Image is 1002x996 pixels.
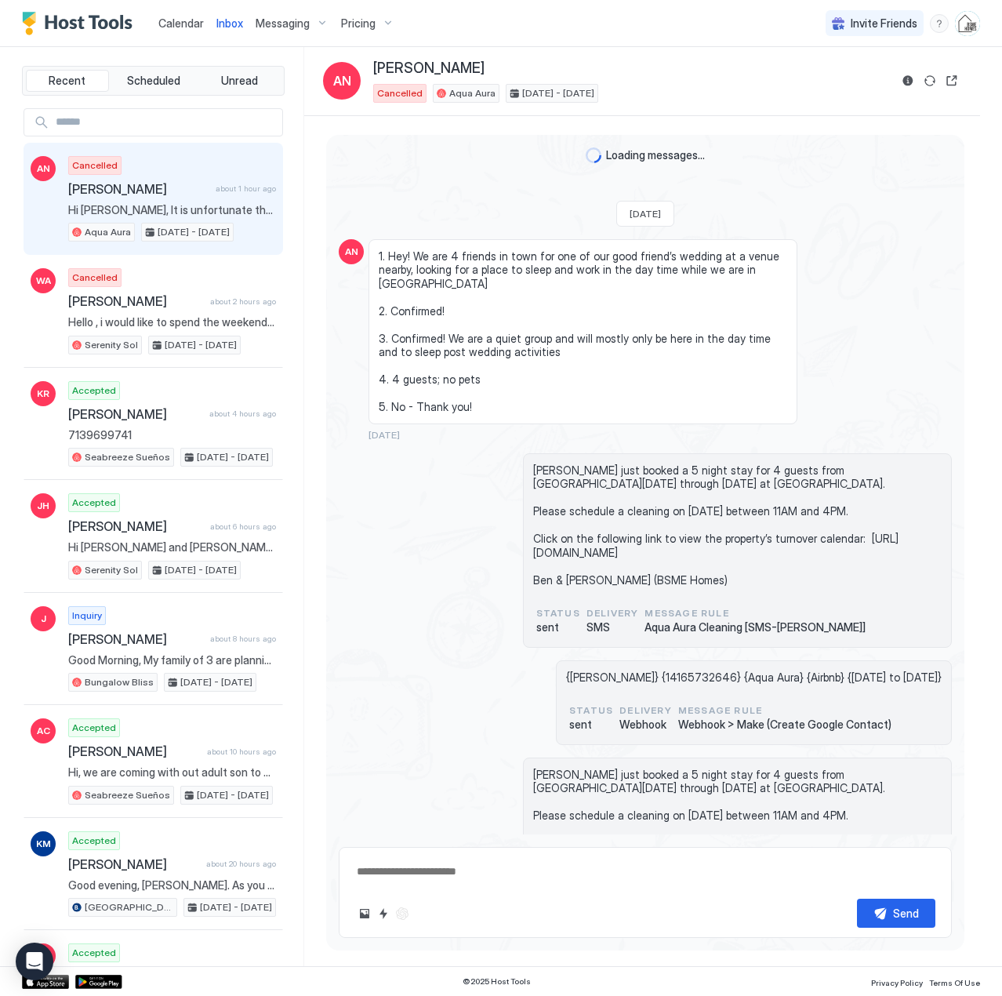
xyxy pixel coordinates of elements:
[606,148,705,162] span: Loading messages...
[36,274,51,288] span: WA
[533,768,942,892] span: [PERSON_NAME] just booked a 5 night stay for 4 guests from [GEOGRAPHIC_DATA][DATE] through [DATE]...
[449,86,496,100] span: Aqua Aura
[41,612,46,626] span: J
[85,675,154,689] span: Bungalow Bliss
[368,429,400,441] span: [DATE]
[75,975,122,989] a: Google Play Store
[942,71,961,90] button: Open reservation
[678,718,891,732] span: Webhook > Make (Create Google Contact)
[68,856,200,872] span: [PERSON_NAME]
[85,450,170,464] span: Seabreeze Sueños
[197,788,269,802] span: [DATE] - [DATE]
[85,900,173,914] span: [GEOGRAPHIC_DATA]
[26,70,109,92] button: Recent
[22,975,69,989] a: App Store
[68,406,203,422] span: [PERSON_NAME]
[644,620,866,634] span: Aqua Aura Cleaning [SMS-[PERSON_NAME]]
[22,12,140,35] a: Host Tools Logo
[210,522,276,532] span: about 6 hours ago
[644,606,866,620] span: Message Rule
[68,293,204,309] span: [PERSON_NAME]
[158,225,230,239] span: [DATE] - [DATE]
[158,15,204,31] a: Calendar
[256,16,310,31] span: Messaging
[72,834,116,848] span: Accepted
[536,620,580,634] span: sent
[200,900,272,914] span: [DATE] - [DATE]
[16,943,53,980] div: Open Intercom Messenger
[522,86,594,100] span: [DATE] - [DATE]
[678,703,891,718] span: Message Rule
[72,158,118,173] span: Cancelled
[68,878,276,892] span: Good evening, [PERSON_NAME]. As you settle in for the night, we wanted to thank you again for sel...
[899,71,917,90] button: Reservation information
[630,208,661,220] span: [DATE]
[68,540,276,554] span: Hi [PERSON_NAME] and [PERSON_NAME], My name is [PERSON_NAME], I'm a professor at [US_STATE][GEOGR...
[355,904,374,923] button: Upload image
[68,315,276,329] span: Hello , i would like to spend the weekend with my children at the beach. I had booked your place ...
[871,973,923,990] a: Privacy Policy
[37,499,49,513] span: JH
[920,71,939,90] button: Sync reservation
[72,609,102,623] span: Inquiry
[158,16,204,30] span: Calendar
[929,978,980,987] span: Terms Of Use
[22,66,285,96] div: tab-group
[341,16,376,31] span: Pricing
[857,899,935,928] button: Send
[929,973,980,990] a: Terms Of Use
[72,721,116,735] span: Accepted
[871,978,923,987] span: Privacy Policy
[85,338,138,352] span: Serenity Sol
[206,859,276,869] span: about 20 hours ago
[165,338,237,352] span: [DATE] - [DATE]
[569,703,613,718] span: status
[68,743,201,759] span: [PERSON_NAME]
[377,86,423,100] span: Cancelled
[37,162,50,176] span: AN
[586,620,639,634] span: SMS
[49,109,282,136] input: Input Field
[68,181,209,197] span: [PERSON_NAME]
[569,718,613,732] span: sent
[586,606,639,620] span: Delivery
[216,184,276,194] span: about 1 hour ago
[216,15,243,31] a: Inbox
[68,428,276,442] span: 7139699741
[955,11,980,36] div: User profile
[85,788,170,802] span: Seabreeze Sueños
[112,70,195,92] button: Scheduled
[345,245,358,259] span: AN
[209,409,276,419] span: about 4 hours ago
[210,634,276,644] span: about 8 hours ago
[374,904,393,923] button: Quick reply
[72,383,116,398] span: Accepted
[37,724,50,738] span: AC
[619,718,672,732] span: Webhook
[49,74,85,88] span: Recent
[463,976,531,987] span: © 2025 Host Tools
[72,946,116,960] span: Accepted
[221,74,258,88] span: Unread
[893,905,919,921] div: Send
[180,675,252,689] span: [DATE] - [DATE]
[536,606,580,620] span: status
[333,71,351,90] span: AN
[165,563,237,577] span: [DATE] - [DATE]
[68,518,204,534] span: [PERSON_NAME]
[533,463,942,587] span: [PERSON_NAME] just booked a 5 night stay for 4 guests from [GEOGRAPHIC_DATA][DATE] through [DATE]...
[85,563,138,577] span: Serenity Sol
[198,70,281,92] button: Unread
[68,631,204,647] span: [PERSON_NAME]
[851,16,917,31] span: Invite Friends
[566,671,942,685] span: {[PERSON_NAME]} {14165732646} {Aqua Aura} {Airbnb} {[DATE] to [DATE]}
[127,74,180,88] span: Scheduled
[197,450,269,464] span: [DATE] - [DATE]
[72,271,118,285] span: Cancelled
[72,496,116,510] span: Accepted
[210,296,276,307] span: about 2 hours ago
[85,225,131,239] span: Aqua Aura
